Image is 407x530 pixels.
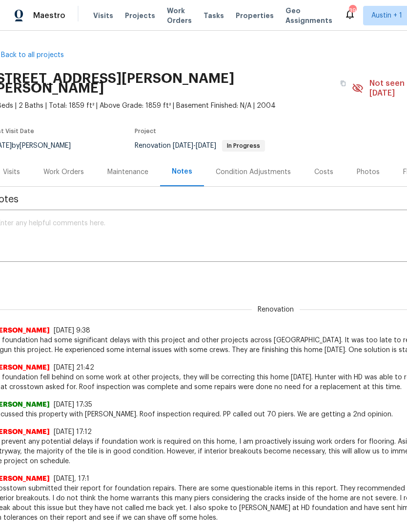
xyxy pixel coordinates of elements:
[216,167,291,177] div: Condition Adjustments
[93,11,113,20] span: Visits
[54,401,92,408] span: [DATE] 17:35
[252,305,300,314] span: Renovation
[357,167,380,177] div: Photos
[314,167,333,177] div: Costs
[33,11,65,20] span: Maestro
[173,142,193,149] span: [DATE]
[125,11,155,20] span: Projects
[349,6,356,16] div: 39
[167,6,192,25] span: Work Orders
[54,364,94,371] span: [DATE] 21:42
[236,11,274,20] span: Properties
[196,142,216,149] span: [DATE]
[334,75,352,92] button: Copy Address
[107,167,148,177] div: Maintenance
[285,6,332,25] span: Geo Assignments
[54,327,90,334] span: [DATE] 9:38
[371,11,402,20] span: Austin + 1
[203,12,224,19] span: Tasks
[173,142,216,149] span: -
[223,143,264,149] span: In Progress
[172,167,192,177] div: Notes
[3,167,20,177] div: Visits
[135,142,265,149] span: Renovation
[135,128,156,134] span: Project
[54,429,92,435] span: [DATE] 17:12
[54,475,89,482] span: [DATE], 17:1
[43,167,84,177] div: Work Orders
